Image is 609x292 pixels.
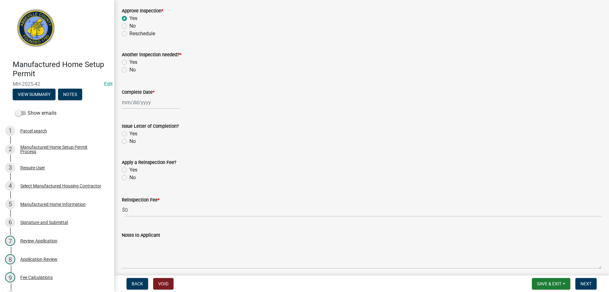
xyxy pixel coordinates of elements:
input: mm/dd/yyyy [122,96,180,109]
label: Reinspection Fee [122,198,160,202]
div: Require User [20,166,45,170]
button: View Summary [13,89,56,100]
span: Next [580,281,592,286]
label: Yes [129,166,137,174]
span: Save & Exit [537,281,561,286]
button: Next [575,278,597,289]
div: Signature and Submittal [20,220,68,225]
div: 1 [5,126,15,136]
div: Fee Calculations [20,275,53,280]
div: 5 [5,199,15,209]
label: Approve Inspection [122,9,163,13]
div: 3 [5,163,15,173]
div: 9 [5,272,15,282]
div: Select Manufactured Housing Contractor [20,184,101,188]
label: No [129,138,136,145]
label: No [129,174,136,181]
div: Manufactured Home Setup Permit Process [20,145,104,154]
wm-modal-confirm: Edit Application Number [104,81,113,87]
label: No [129,66,136,74]
button: Save & Exit [532,278,570,289]
a: Edit [104,81,113,87]
div: 2 [5,144,15,154]
label: Yes [129,130,137,138]
div: 8 [5,254,15,264]
span: $ [122,204,125,217]
label: Complete Date [122,90,154,95]
div: 6 [5,217,15,227]
span: MH-2025-42 [13,81,101,87]
img: Abbeville County, South Carolina [13,7,59,53]
label: Reschedule [129,30,155,37]
span: Back [132,281,143,286]
div: Manufactured Home Information [20,202,86,207]
button: Notes [58,89,82,100]
button: Void [153,278,174,289]
div: Parcel search [20,129,47,133]
button: Back [127,278,148,289]
label: Issue Letter of Completion? [122,124,179,129]
label: Yes [129,15,137,22]
label: No [129,22,136,30]
div: Review Application [20,239,57,243]
label: Show emails [15,109,56,117]
h4: Manufactured Home Setup Permit [13,60,109,78]
label: Notes to Applicant [122,233,160,238]
label: Yes [129,58,137,66]
wm-modal-confirm: Summary [13,92,56,97]
div: 4 [5,181,15,191]
label: Another inspection needed? [122,53,181,57]
div: 7 [5,236,15,246]
wm-modal-confirm: Notes [58,92,82,97]
div: Application Review [20,257,57,261]
label: Apply a Reinspection Fee? [122,160,176,165]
